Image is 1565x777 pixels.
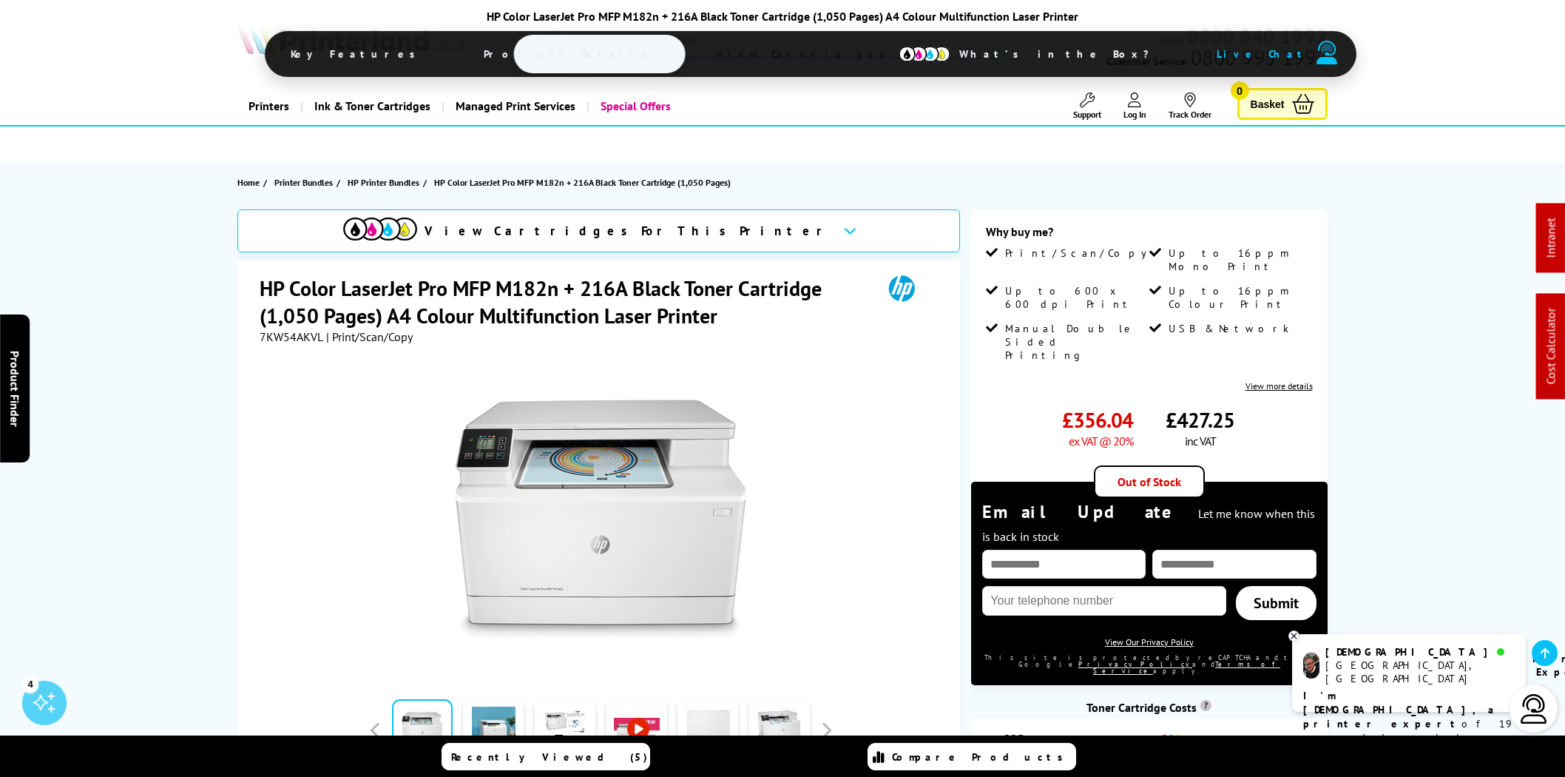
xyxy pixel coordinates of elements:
[1069,434,1133,448] span: ex VAT @ 20%
[986,224,1312,246] div: Why buy me?
[442,87,587,125] a: Managed Print Services
[1231,81,1249,100] span: 0
[237,175,260,190] span: Home
[260,275,868,329] h1: HP Color LaserJet Pro MFP M182n + 216A Black Toner Cartridge (1,050 Pages) A4 Colour Multifunctio...
[237,175,263,190] a: Home
[1200,700,1211,711] sup: Cost per page
[1303,689,1498,730] b: I'm [DEMOGRAPHIC_DATA], a printer expert
[937,36,1186,72] span: What’s in the Box?
[694,35,921,73] span: View Cartridges
[1303,653,1319,679] img: chris-livechat.png
[1325,659,1514,685] div: [GEOGRAPHIC_DATA], [GEOGRAPHIC_DATA]
[1237,88,1328,120] a: Basket 0
[892,750,1071,764] span: Compare Products
[1519,694,1549,724] img: user-headset-light.svg
[1031,733,1132,751] span: 4.7p per mono page
[348,175,423,190] a: HP Printer Bundles
[1123,92,1146,120] a: Log In
[1078,660,1192,668] a: Privacy Policy
[1236,586,1316,620] a: Submit
[1105,636,1194,647] a: View Our Privacy Policy
[982,500,1316,546] div: Email Update
[1094,465,1205,498] div: Out of Stock
[982,654,1316,674] div: This site is protected by reCAPTCHA and the Google and apply.
[300,87,442,125] a: Ink & Toner Cartridges
[1325,645,1514,659] div: [DEMOGRAPHIC_DATA]
[265,9,1300,24] div: HP Color LaserJet Pro MFP M182n + 216A Black Toner Cartridge (1,050 Pages) A4 Colour Multifunctio...
[1123,109,1146,120] span: Log In
[237,87,300,125] a: Printers
[1544,218,1558,258] a: Intranet
[1303,689,1515,773] p: of 19 years! I can help you choose the right product
[1245,380,1313,391] a: View more details
[868,743,1076,770] a: Compare Products
[1217,47,1308,61] span: Live Chat
[587,87,682,125] a: Special Offers
[348,175,419,190] span: HP Printer Bundles
[425,223,831,239] span: View Cartridges For This Printer
[456,374,746,664] img: HP Color LaserJet Pro MFP M182n + 216A Black Toner Cartridge (1,050 Pages)
[462,36,678,72] span: Product Details
[434,175,734,190] a: HP Color LaserJet Pro MFP M182n + 216A Black Toner Cartridge (1,050 Pages)
[1005,284,1146,311] span: Up to 600 x 600 dpi Print
[274,175,337,190] a: Printer Bundles
[434,175,731,190] span: HP Color LaserJet Pro MFP M182n + 216A Black Toner Cartridge (1,050 Pages)
[971,700,1327,715] div: Toner Cartridge Costs
[451,750,648,764] span: Recently Viewed (5)
[274,175,333,190] span: Printer Bundles
[1169,246,1309,273] span: Up to 16ppm Mono Print
[260,329,323,344] span: 7KW54AKVL
[1189,733,1300,751] span: 23.6p per colour page
[1062,406,1133,434] span: £356.04
[314,87,430,125] span: Ink & Toner Cartridges
[1169,92,1211,120] a: Track Order
[1544,309,1558,385] a: Cost Calculator
[7,351,22,427] span: Product Finder
[1093,660,1280,675] a: Terms of Service
[1005,246,1157,260] span: Print/Scan/Copy
[1073,92,1101,120] a: Support
[868,275,936,302] img: HP
[268,36,445,72] span: Key Features
[1005,322,1146,362] span: Manual Double Sided Printing
[326,329,413,344] span: | Print/Scan/Copy
[442,743,650,770] a: Recently Viewed (5)
[1251,94,1285,114] span: Basket
[899,46,950,62] img: cmyk-icon.svg
[343,218,417,240] img: cmyk-icon.svg
[1169,284,1309,311] span: Up to 16ppm Colour Print
[1185,434,1216,448] span: inc VAT
[1073,109,1101,120] span: Support
[22,676,38,692] div: 4
[982,586,1226,616] input: Your telephone number
[1166,406,1234,434] span: £427.25
[982,506,1315,544] span: Let me know when this is back in stock
[1169,322,1289,335] span: USB & Network
[1316,41,1337,64] img: user-headset-duotone.svg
